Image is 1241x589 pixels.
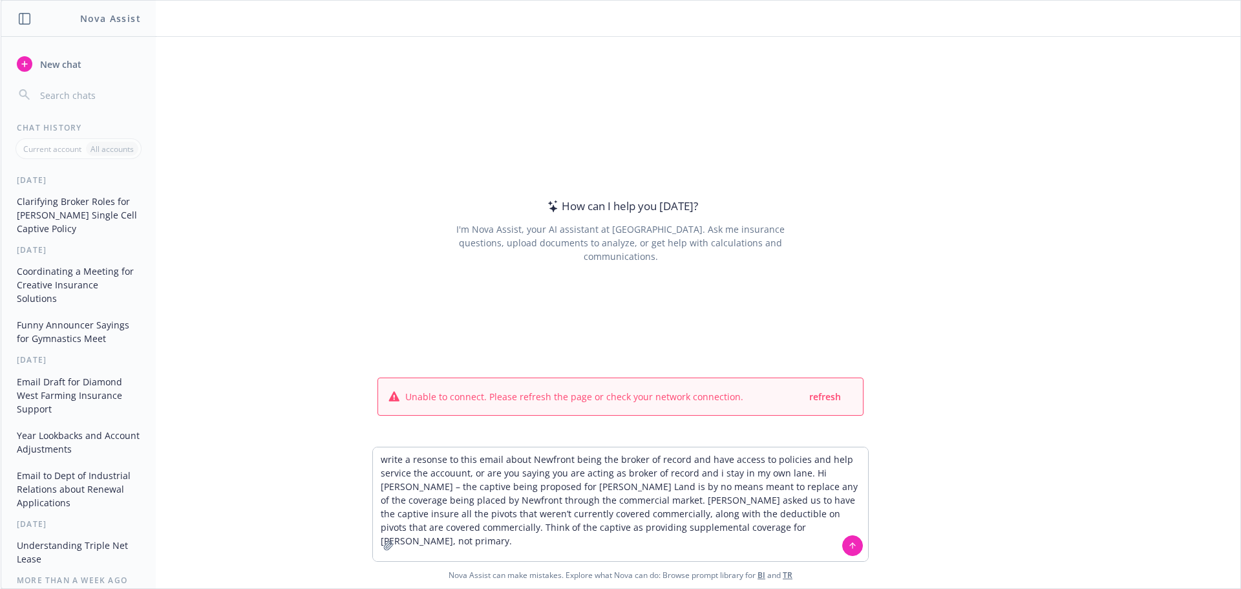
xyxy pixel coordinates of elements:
p: All accounts [90,144,134,155]
button: Year Lookbacks and Account Adjustments [12,425,145,460]
div: [DATE] [1,175,156,186]
button: Coordinating a Meeting for Creative Insurance Solutions [12,261,145,309]
span: refresh [809,391,841,403]
button: Funny Announcer Sayings for Gymnastics Meet [12,314,145,349]
div: More than a week ago [1,575,156,586]
button: New chat [12,52,145,76]
p: Current account [23,144,81,155]
span: Unable to connect. Please refresh the page or check your network connection. [405,390,743,403]
a: BI [758,570,765,581]
div: Chat History [1,122,156,133]
span: Nova Assist can make mistakes. Explore what Nova can do: Browse prompt library for and [6,562,1235,588]
a: TR [783,570,792,581]
div: [DATE] [1,519,156,530]
span: New chat [37,58,81,71]
button: Clarifying Broker Roles for [PERSON_NAME] Single Cell Captive Policy [12,191,145,239]
div: [DATE] [1,244,156,255]
button: refresh [808,389,842,405]
textarea: write a resonse to this email about Newfront being the broker of record and have access to polici... [373,447,868,561]
div: [DATE] [1,354,156,365]
button: Understanding Triple Net Lease [12,535,145,570]
div: I'm Nova Assist, your AI assistant at [GEOGRAPHIC_DATA]. Ask me insurance questions, upload docum... [438,222,802,263]
h1: Nova Assist [80,12,141,25]
input: Search chats [37,86,140,104]
button: Email Draft for Diamond West Farming Insurance Support [12,371,145,420]
div: How can I help you [DATE]? [544,198,698,215]
button: Email to Dept of Industrial Relations about Renewal Applications [12,465,145,513]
